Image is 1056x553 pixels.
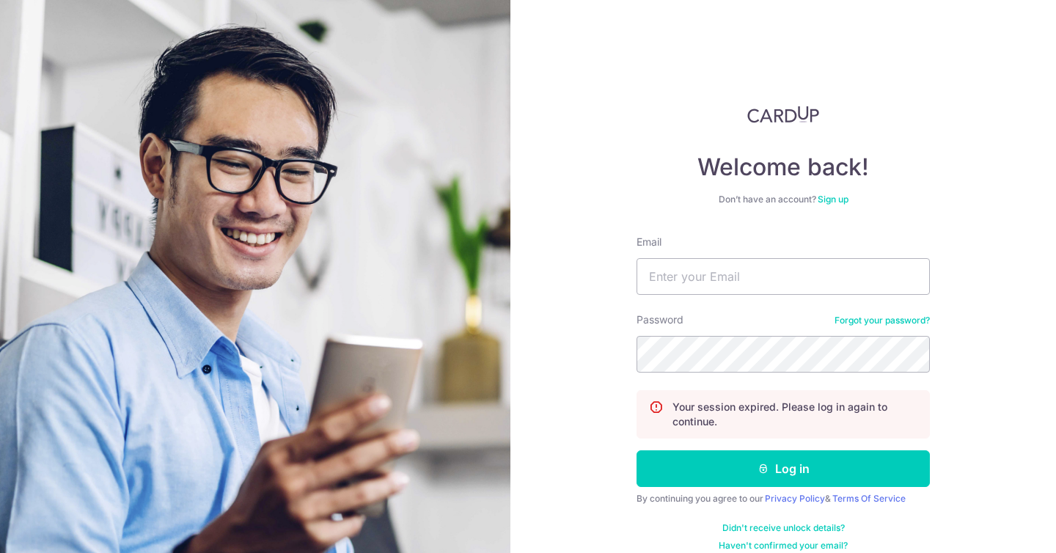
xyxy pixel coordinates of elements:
[832,493,906,504] a: Terms Of Service
[637,312,683,327] label: Password
[637,493,930,505] div: By continuing you agree to our &
[637,235,661,249] label: Email
[818,194,848,205] a: Sign up
[637,194,930,205] div: Don’t have an account?
[765,493,825,504] a: Privacy Policy
[719,540,848,552] a: Haven't confirmed your email?
[637,153,930,182] h4: Welcome back!
[835,315,930,326] a: Forgot your password?
[722,522,845,534] a: Didn't receive unlock details?
[672,400,917,429] p: Your session expired. Please log in again to continue.
[747,106,819,123] img: CardUp Logo
[637,258,930,295] input: Enter your Email
[637,450,930,487] button: Log in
